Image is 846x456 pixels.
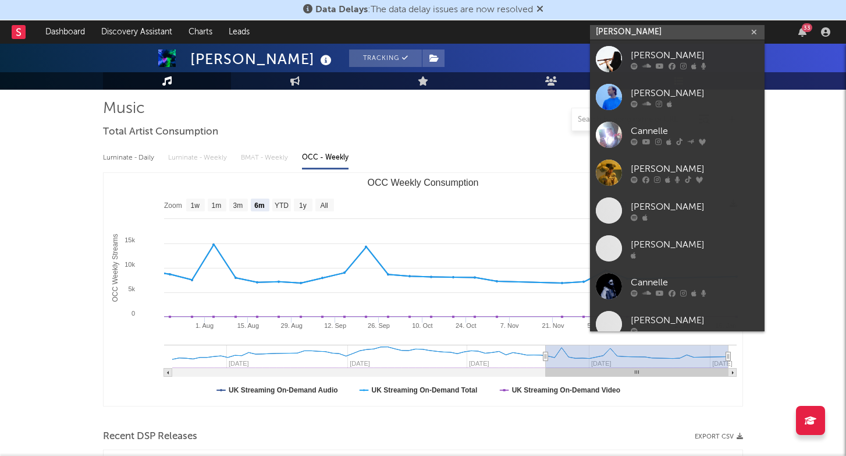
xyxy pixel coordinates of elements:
text: 1y [299,202,307,210]
text: 15. Aug [237,322,259,329]
div: [PERSON_NAME] [631,200,759,214]
text: Zoom [164,202,182,210]
div: Luminate - Daily [103,148,157,168]
text: OCC Weekly Consumption [368,178,479,188]
div: [PERSON_NAME] [631,313,759,327]
text: 15k [125,236,135,243]
text: 1w [191,202,200,210]
text: 3m [233,202,243,210]
a: Charts [180,20,221,44]
div: [PERSON_NAME] [631,162,759,176]
text: OCC Weekly Streams [111,234,119,302]
text: 1. Aug [195,322,214,329]
div: Cannelle [631,275,759,289]
button: 33 [798,27,806,37]
input: Search by song name or URL [572,115,695,125]
a: Dashboard [37,20,93,44]
text: 21. Nov [542,322,564,329]
div: Cannelle [631,124,759,138]
text: 1m [212,202,222,210]
text: 5k [128,285,135,292]
text: UK Streaming On-Demand Video [512,386,620,394]
button: Export CSV [695,433,743,440]
a: Discovery Assistant [93,20,180,44]
span: Dismiss [536,5,543,15]
span: Total Artist Consumption [103,125,218,139]
text: 5. Dec [587,322,606,329]
a: Cannelle [590,116,765,154]
a: Cannelle [590,267,765,305]
div: [PERSON_NAME] [190,50,335,69]
span: Music [103,102,145,116]
text: [DATE] [712,360,733,367]
a: [PERSON_NAME] [590,154,765,192]
a: [PERSON_NAME] [590,192,765,229]
a: [PERSON_NAME] [590,229,765,267]
div: OCC - Weekly [302,148,349,168]
text: 6m [254,202,264,210]
div: [PERSON_NAME] [631,238,759,252]
input: Search for artists [590,25,765,40]
text: All [320,202,328,210]
span: : The data delay issues are now resolved [315,5,533,15]
div: [PERSON_NAME] [631,86,759,100]
text: 29. Aug [281,322,303,329]
a: [PERSON_NAME] [590,78,765,116]
div: 33 [802,23,812,32]
a: [PERSON_NAME] [590,40,765,78]
div: [PERSON_NAME] [631,48,759,62]
text: 26. Sep [368,322,390,329]
span: Recent DSP Releases [103,430,197,444]
text: 10. Oct [412,322,432,329]
text: 24. Oct [456,322,476,329]
text: UK Streaming On-Demand Total [372,386,478,394]
text: UK Streaming On-Demand Audio [229,386,338,394]
text: 7. Nov [500,322,519,329]
a: [PERSON_NAME] [590,305,765,343]
a: Leads [221,20,258,44]
text: YTD [275,202,289,210]
span: Data Delays [315,5,368,15]
button: Tracking [349,50,422,67]
text: 0 [131,310,135,317]
text: 12. Sep [324,322,346,329]
svg: OCC Weekly Consumption [104,173,742,406]
text: 10k [125,261,135,268]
